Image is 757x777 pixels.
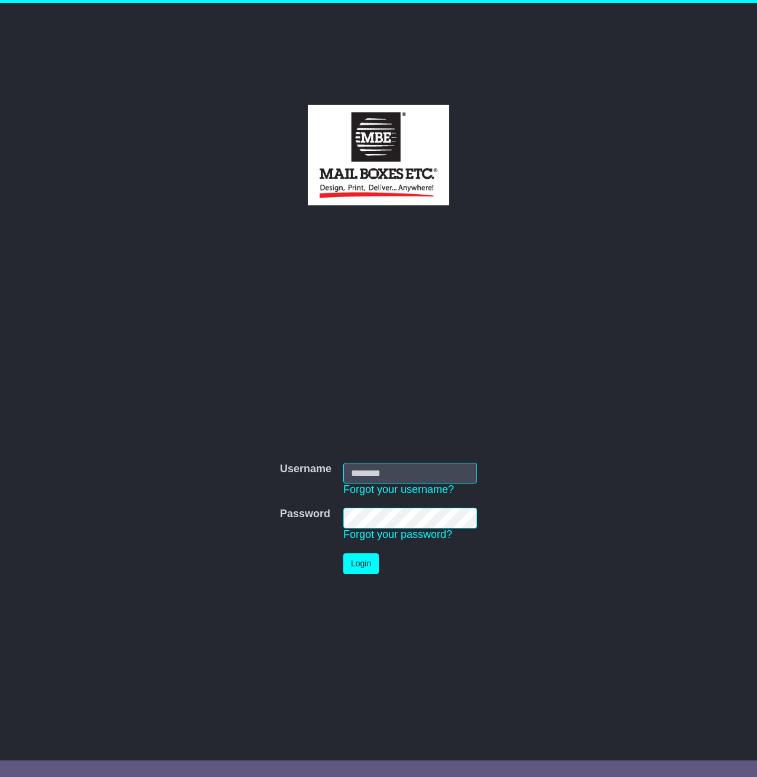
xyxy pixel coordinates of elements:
[343,528,452,540] a: Forgot your password?
[308,105,450,205] img: Lillypods Pty Ltd
[280,508,330,521] label: Password
[280,463,331,476] label: Username
[343,553,379,574] button: Login
[343,483,454,495] a: Forgot your username?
